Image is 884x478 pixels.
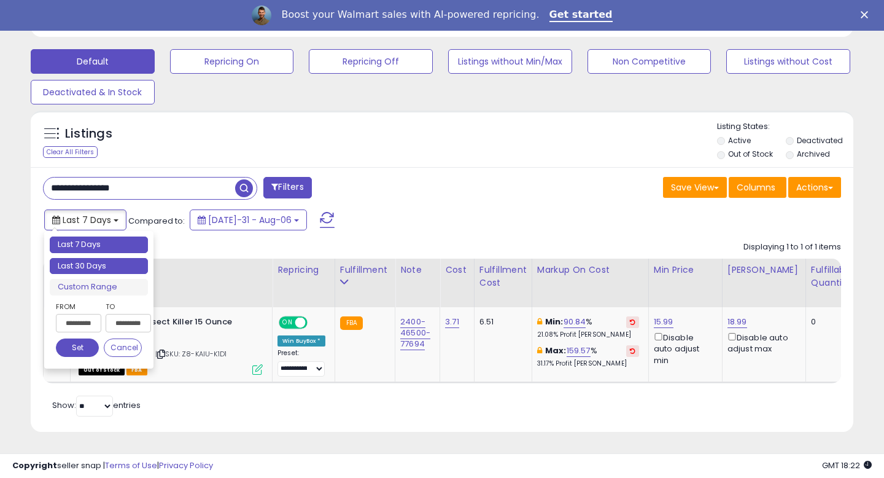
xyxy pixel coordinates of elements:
div: Disable auto adjust max [727,331,796,355]
span: Compared to: [128,215,185,227]
button: Save View [663,177,727,198]
div: Markup on Cost [537,264,643,276]
span: FBA [126,365,147,375]
a: 159.57 [567,345,591,357]
span: OFF [306,318,325,328]
div: % [537,316,639,339]
div: seller snap | | [12,460,213,472]
div: [PERSON_NAME] [727,264,801,276]
div: Preset: [277,349,325,377]
span: ON [280,318,295,328]
p: 21.08% Profit [PERSON_NAME] [537,331,639,339]
h5: Listings [65,125,112,143]
span: [DATE]-31 - Aug-06 [208,214,292,226]
button: Cancel [104,339,142,357]
strong: Copyright [12,460,57,471]
div: Boost your Walmart sales with AI-powered repricing. [281,9,539,21]
a: 18.99 [727,316,747,328]
div: Repricing [277,264,330,276]
span: | SKU: Z8-KAIU-K1D1 [155,349,227,359]
div: 0 [811,316,849,327]
button: [DATE]-31 - Aug-06 [190,210,307,230]
button: Listings without Min/Max [448,49,572,74]
li: Last 30 Days [50,258,148,275]
button: Columns [729,177,786,198]
label: Archived [797,149,830,159]
div: Fulfillment Cost [479,264,527,289]
li: Custom Range [50,279,148,296]
span: 2025-08-14 18:22 GMT [822,460,872,471]
label: To [106,300,142,313]
div: Min Price [654,264,717,276]
div: Close [861,11,873,18]
div: Note [400,264,435,276]
button: Actions [788,177,841,198]
div: 6.51 [479,316,522,327]
span: Columns [737,181,775,194]
b: Raid Flying Insect Killer 15 Ounce (Pack of 2) [97,316,246,342]
button: Default [31,49,155,74]
button: Filters [263,177,311,198]
button: Non Competitive [587,49,711,74]
th: The percentage added to the cost of goods (COGS) that forms the calculator for Min & Max prices. [532,259,648,307]
div: % [537,345,639,368]
button: Deactivated & In Stock [31,80,155,104]
img: Profile image for Adrian [252,6,271,25]
b: Min: [545,316,564,327]
span: All listings that are currently out of stock and unavailable for purchase on Amazon [79,365,125,375]
a: 90.84 [564,316,586,328]
button: Repricing On [170,49,294,74]
span: Show: entries [52,399,141,411]
label: Out of Stock [728,149,773,159]
div: Clear All Filters [43,146,98,158]
b: Max: [545,345,567,356]
div: Fulfillment [340,264,390,276]
span: Last 7 Days [63,214,111,226]
p: Listing States: [717,121,854,133]
a: 3.71 [445,316,459,328]
div: Cost [445,264,469,276]
a: Terms of Use [105,460,157,471]
div: Displaying 1 to 1 of 1 items [743,241,841,253]
li: Last 7 Days [50,237,148,253]
a: Get started [549,9,613,22]
label: Deactivated [797,135,843,146]
label: Active [728,135,751,146]
div: Disable auto adjust min [654,331,713,366]
small: FBA [340,316,363,330]
a: Privacy Policy [159,460,213,471]
a: 15.99 [654,316,673,328]
p: 31.17% Profit [PERSON_NAME] [537,359,639,368]
div: Title [76,264,267,276]
button: Last 7 Days [44,210,126,230]
label: From [56,300,99,313]
a: 2400-46500-77694 [400,316,430,350]
div: ASIN: [79,316,263,374]
div: Win BuyBox * [277,335,325,347]
button: Repricing Off [309,49,433,74]
button: Listings without Cost [726,49,850,74]
div: Fulfillable Quantity [811,264,853,289]
button: Set [56,339,99,357]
